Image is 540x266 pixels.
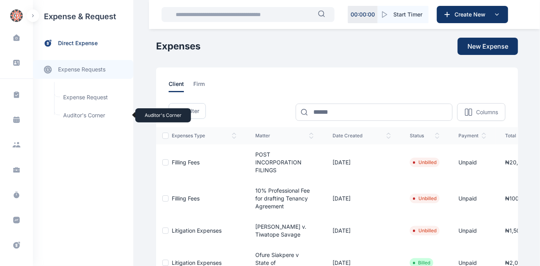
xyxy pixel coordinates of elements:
a: Expense Request [58,90,129,105]
div: expense requests [33,54,133,79]
td: [DATE] [323,217,400,245]
td: [PERSON_NAME] v. Tiwatope Savage [246,217,323,245]
span: ₦100,000.00 [505,195,540,202]
h1: Expenses [156,40,200,53]
span: direct expense [58,39,98,47]
button: Create New [437,6,508,23]
td: Unpaid [449,217,496,245]
td: [DATE] [323,180,400,217]
td: POST INCORPORATION FILINGS [246,144,323,180]
td: 10% Professional Fee for drafting Tenancy Agreement [246,180,323,217]
span: Create New [451,11,492,18]
td: Unpaid [449,180,496,217]
button: Start Timer [378,6,429,23]
a: Litigation Expenses [172,227,222,234]
a: Auditor's CornerAuditor's Corner [58,108,129,123]
td: Unpaid [449,144,496,180]
span: New Expense [467,42,508,51]
td: [DATE] [323,144,400,180]
p: 00 : 00 : 00 [351,11,375,18]
p: Columns [476,108,498,116]
span: matter [255,133,314,139]
a: Filling Fees [172,195,200,202]
li: Billed [413,260,430,266]
button: Columns [457,103,505,121]
li: Unbilled [413,228,436,234]
a: client [169,80,193,92]
span: Start Timer [393,11,422,18]
a: expense requests [33,60,133,79]
a: firm [193,80,214,92]
span: client [169,80,184,92]
span: Filter [186,107,199,115]
span: status [410,133,440,139]
button: New Expense [458,38,518,55]
span: firm [193,80,205,92]
span: Auditor's Corner [58,108,129,123]
span: expenses type [172,133,236,139]
span: payment [458,133,486,139]
button: Filter [169,103,206,119]
span: ₦20,600.00 [505,159,537,166]
li: Unbilled [413,195,436,202]
span: date created [333,133,391,139]
a: Litigation Expenses [172,259,222,266]
a: direct expense [33,33,133,54]
a: Filling Fees [172,159,200,166]
li: Unbilled [413,159,436,166]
